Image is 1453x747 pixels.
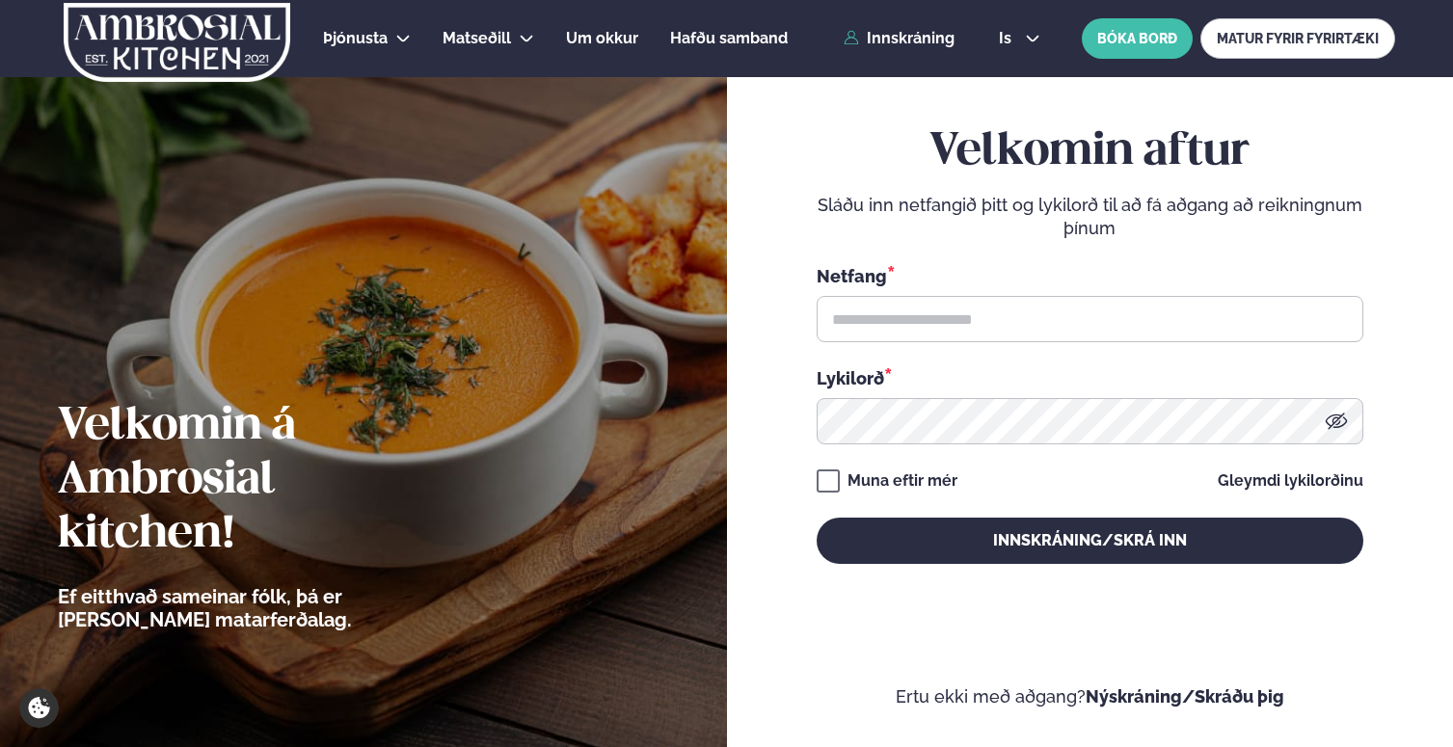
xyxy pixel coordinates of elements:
[443,27,511,50] a: Matseðill
[58,400,458,562] h2: Velkomin á Ambrosial kitchen!
[62,3,292,82] img: logo
[323,27,388,50] a: Þjónusta
[566,29,638,47] span: Um okkur
[323,29,388,47] span: Þjónusta
[817,365,1363,390] div: Lykilorð
[670,27,788,50] a: Hafðu samband
[817,518,1363,564] button: Innskráning/Skrá inn
[1082,18,1193,59] button: BÓKA BORÐ
[670,29,788,47] span: Hafðu samband
[19,688,59,728] a: Cookie settings
[817,194,1363,240] p: Sláðu inn netfangið þitt og lykilorð til að fá aðgang að reikningnum þínum
[983,31,1056,46] button: is
[785,685,1396,708] p: Ertu ekki með aðgang?
[999,31,1017,46] span: is
[1200,18,1395,59] a: MATUR FYRIR FYRIRTÆKI
[58,585,458,631] p: Ef eitthvað sameinar fólk, þá er [PERSON_NAME] matarferðalag.
[817,125,1363,179] h2: Velkomin aftur
[1086,686,1284,707] a: Nýskráning/Skráðu þig
[566,27,638,50] a: Um okkur
[844,30,955,47] a: Innskráning
[443,29,511,47] span: Matseðill
[1218,473,1363,489] a: Gleymdi lykilorðinu
[817,263,1363,288] div: Netfang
